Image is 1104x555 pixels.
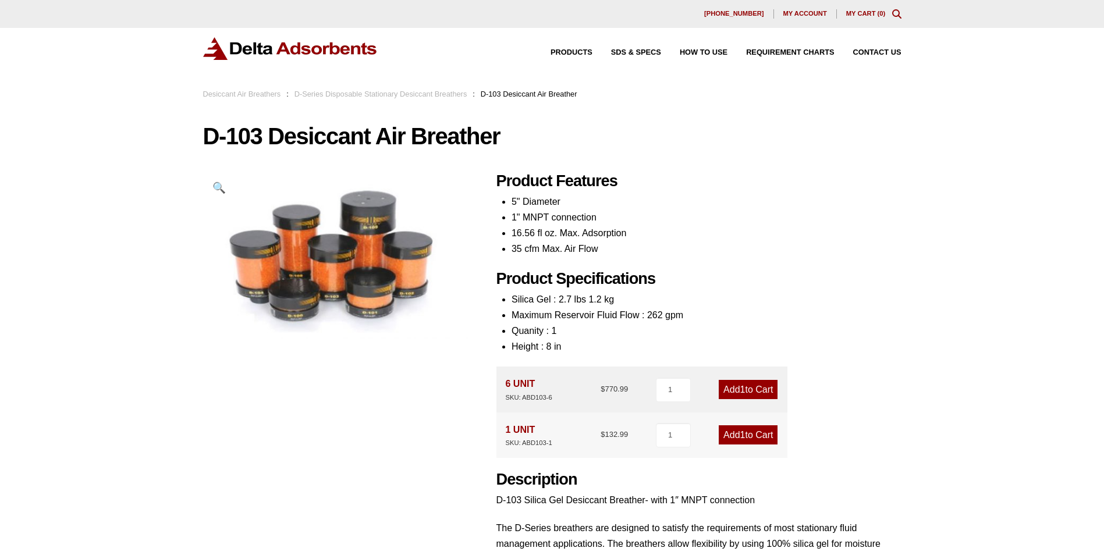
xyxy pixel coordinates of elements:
li: 35 cfm Max. Air Flow [512,241,901,257]
div: 1 UNIT [506,422,552,449]
span: Contact Us [853,49,901,56]
bdi: 132.99 [601,430,628,439]
a: How to Use [661,49,727,56]
li: Silica Gel : 2.7 lbs 1.2 kg [512,291,901,307]
span: Products [551,49,592,56]
span: [PHONE_NUMBER] [704,10,764,17]
span: SDS & SPECS [611,49,661,56]
span: My account [783,10,827,17]
a: Add1to Cart [719,380,778,399]
a: Products [532,49,592,56]
li: 16.56 fl oz. Max. Adsorption [512,225,901,241]
a: SDS & SPECS [592,49,661,56]
li: Quanity : 1 [512,323,901,339]
a: View full-screen image gallery [203,172,235,204]
h1: D-103 Desiccant Air Breather [203,124,901,148]
a: Requirement Charts [727,49,834,56]
div: 6 UNIT [506,376,552,403]
h2: Product Features [496,172,901,191]
span: 1 [740,385,746,394]
img: Delta Adsorbents [203,37,378,60]
a: D-Series Disposable Stationary Desiccant Breathers [294,90,467,98]
span: $ [601,430,605,439]
li: 1" MNPT connection [512,209,901,225]
span: 1 [740,430,746,440]
li: Maximum Reservoir Fluid Flow : 262 gpm [512,307,901,323]
div: SKU: ABD103-6 [506,392,552,403]
span: $ [601,385,605,393]
li: Height : 8 in [512,339,901,354]
div: Toggle Modal Content [892,9,901,19]
span: : [286,90,289,98]
a: Desiccant Air Breathers [203,90,281,98]
span: How to Use [680,49,727,56]
span: D-103 Desiccant Air Breather [481,90,577,98]
li: 5" Diameter [512,194,901,209]
h2: Description [496,470,901,489]
a: My Cart (0) [846,10,886,17]
span: 🔍 [212,182,226,194]
span: : [473,90,475,98]
span: 0 [879,10,883,17]
h2: Product Specifications [496,269,901,289]
a: Add1to Cart [719,425,778,444]
div: SKU: ABD103-1 [506,437,552,449]
a: My account [774,9,837,19]
p: D-103 Silica Gel Desiccant Breather- with 1″ MNPT connection [496,492,901,508]
span: Requirement Charts [746,49,834,56]
a: [PHONE_NUMBER] [695,9,774,19]
a: Contact Us [835,49,901,56]
bdi: 770.99 [601,385,628,393]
